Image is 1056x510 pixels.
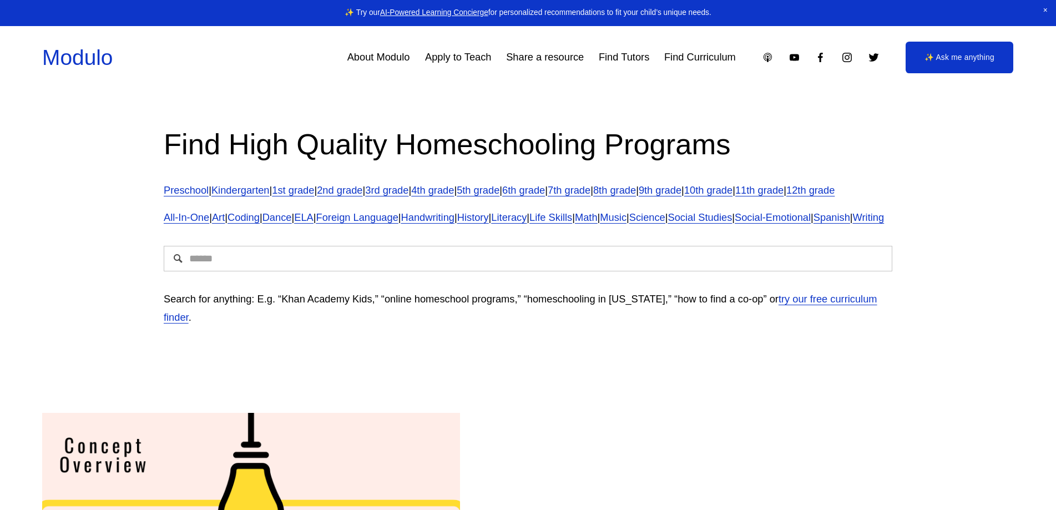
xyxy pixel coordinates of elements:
a: 9th grade [639,184,681,196]
a: 1st grade [272,184,314,196]
a: Share a resource [506,47,584,68]
a: Find Curriculum [664,47,736,68]
a: Dance [262,211,292,223]
a: YouTube [789,52,800,63]
a: try our free curriculum finder [164,293,877,323]
p: | | | | | | | | | | | | | [164,181,892,200]
h2: Find High Quality Homeschooling Programs [164,125,892,164]
a: Kindergarten [211,184,270,196]
a: Life Skills [529,211,572,223]
a: Math [575,211,598,223]
a: Find Tutors [599,47,649,68]
a: ✨ Ask me anything [906,42,1014,73]
a: Facebook [815,52,826,63]
a: History [457,211,489,223]
a: Art [212,211,225,223]
a: About Modulo [347,47,410,68]
a: Social-Emotional [735,211,811,223]
a: 10th grade [684,184,732,196]
a: Writing [853,211,885,223]
a: 12th grade [786,184,835,196]
a: AI-Powered Learning Concierge [380,8,488,17]
a: Foreign Language [316,211,398,223]
a: Music [600,211,626,223]
input: Search [164,246,892,271]
a: Coding [228,211,260,223]
a: Handwriting [401,211,454,223]
a: Preschool [164,184,209,196]
a: Instagram [841,52,853,63]
a: Spanish [814,211,850,223]
a: 4th grade [411,184,454,196]
a: All-In-One [164,211,209,223]
p: Search for anything: E.g. “Khan Academy Kids,” “online homeschool programs,” “homeschooling in [U... [164,290,892,327]
a: Apply to Teach [425,47,491,68]
a: 5th grade [457,184,499,196]
a: ELA [294,211,314,223]
a: 11th grade [735,184,784,196]
a: 6th grade [502,184,545,196]
a: Social Studies [668,211,732,223]
a: 8th grade [593,184,636,196]
a: 3rd grade [365,184,408,196]
a: 2nd grade [317,184,362,196]
a: Literacy [491,211,527,223]
p: | | | | | | | | | | | | | | | | [164,209,892,227]
a: Apple Podcasts [762,52,774,63]
a: Twitter [868,52,880,63]
a: Modulo [42,46,113,69]
a: Science [629,211,665,223]
a: 7th grade [548,184,590,196]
